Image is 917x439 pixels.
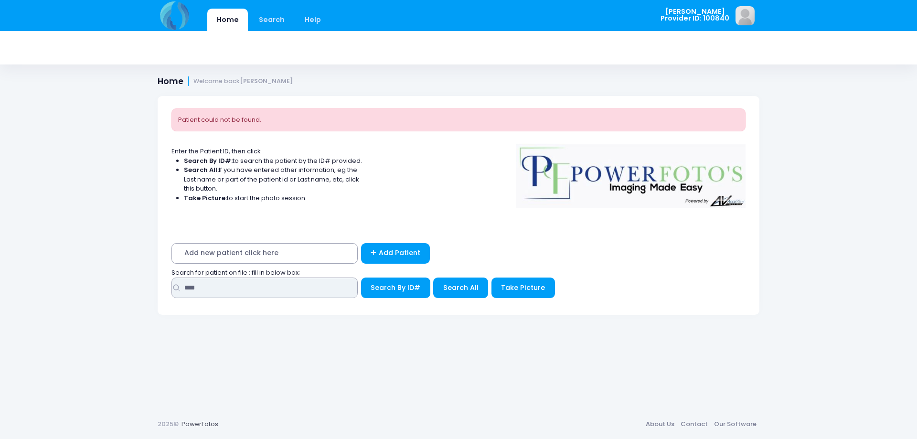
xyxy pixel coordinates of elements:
[171,147,261,156] span: Enter the Patient ID, then click
[296,9,331,31] a: Help
[181,419,218,428] a: PowerFotos
[642,416,677,433] a: About Us
[158,76,293,86] h1: Home
[184,193,227,203] strong: Take Picture:
[677,416,711,433] a: Contact
[501,283,545,292] span: Take Picture
[361,243,430,264] a: Add Patient
[371,283,420,292] span: Search By ID#
[240,77,293,85] strong: [PERSON_NAME]
[661,8,729,22] span: [PERSON_NAME] Provider ID: 100840
[249,9,294,31] a: Search
[184,156,363,166] li: to search the patient by the ID# provided.
[184,156,233,165] strong: Search By ID#:
[512,138,750,208] img: Logo
[433,278,488,298] button: Search All
[184,165,363,193] li: If you have entered other information, eg the Last name or part of the patient id or Last name, e...
[158,419,179,428] span: 2025©
[711,416,759,433] a: Our Software
[443,283,479,292] span: Search All
[171,268,300,277] span: Search for patient on file : fill in below box;
[171,243,358,264] span: Add new patient click here
[491,278,555,298] button: Take Picture
[171,108,746,131] div: Patient could not be found.
[207,9,248,31] a: Home
[184,165,219,174] strong: Search All:
[193,78,293,85] small: Welcome back
[184,193,363,203] li: to start the photo session.
[361,278,430,298] button: Search By ID#
[736,6,755,25] img: image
